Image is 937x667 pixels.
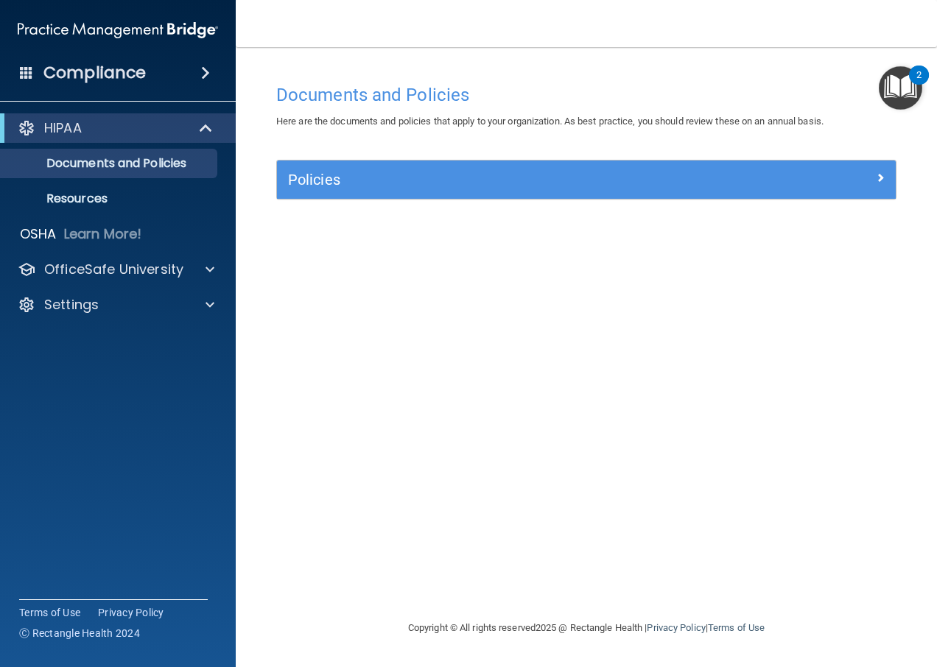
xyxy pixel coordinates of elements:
[18,261,214,278] a: OfficeSafe University
[10,191,211,206] p: Resources
[879,66,922,110] button: Open Resource Center, 2 new notifications
[19,605,80,620] a: Terms of Use
[276,85,896,105] h4: Documents and Policies
[10,156,211,171] p: Documents and Policies
[18,15,218,45] img: PMB logo
[288,168,885,191] a: Policies
[44,261,183,278] p: OfficeSafe University
[647,622,705,633] a: Privacy Policy
[44,119,82,137] p: HIPAA
[317,604,855,652] div: Copyright © All rights reserved 2025 @ Rectangle Health | |
[18,296,214,314] a: Settings
[19,626,140,640] span: Ⓒ Rectangle Health 2024
[708,622,765,633] a: Terms of Use
[98,605,164,620] a: Privacy Policy
[276,116,824,127] span: Here are the documents and policies that apply to your organization. As best practice, you should...
[916,75,922,94] div: 2
[64,225,142,243] p: Learn More!
[288,172,730,188] h5: Policies
[44,296,99,314] p: Settings
[43,63,146,83] h4: Compliance
[18,119,214,137] a: HIPAA
[20,225,57,243] p: OSHA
